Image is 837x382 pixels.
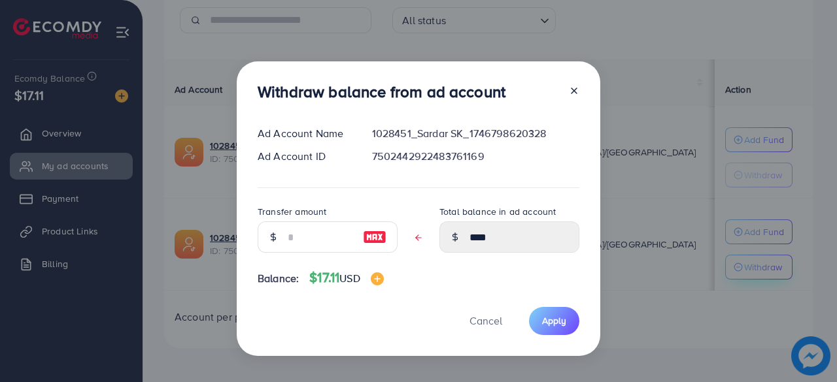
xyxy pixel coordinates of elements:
label: Transfer amount [258,205,326,218]
img: image [363,229,386,245]
div: 1028451_Sardar SK_1746798620328 [362,126,590,141]
h3: Withdraw balance from ad account [258,82,505,101]
div: Ad Account ID [247,149,362,164]
h4: $17.11 [309,270,383,286]
span: Cancel [470,313,502,328]
img: image [371,272,384,285]
button: Apply [529,307,579,335]
div: 7502442922483761169 [362,149,590,164]
span: Balance: [258,271,299,286]
button: Cancel [453,307,519,335]
span: USD [339,271,360,285]
div: Ad Account Name [247,126,362,141]
label: Total balance in ad account [439,205,556,218]
span: Apply [542,314,566,327]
